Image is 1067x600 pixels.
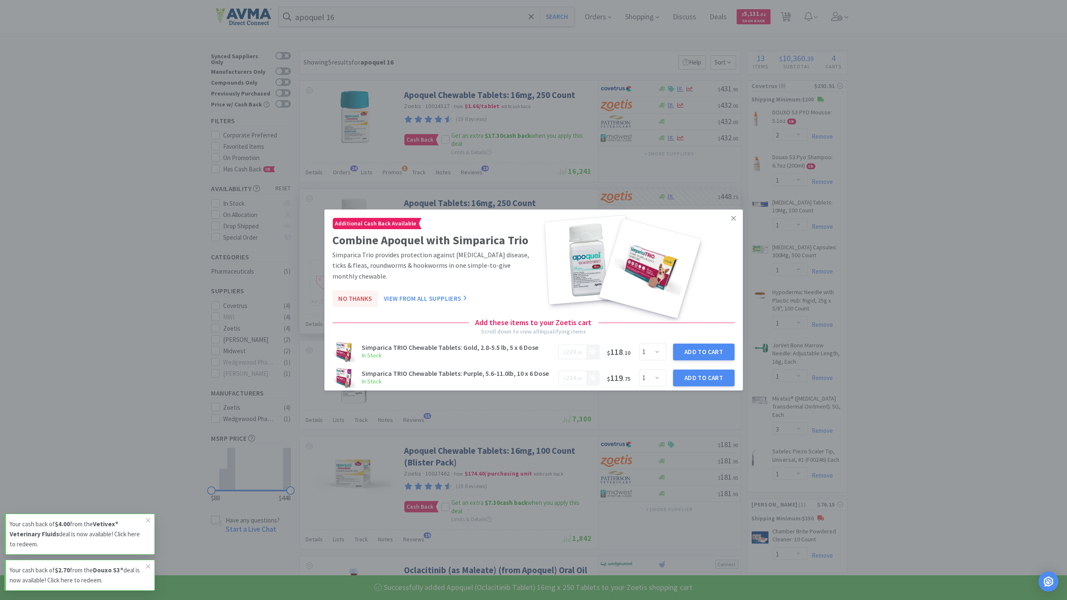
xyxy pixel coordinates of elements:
span: 220 [566,348,576,356]
img: 38df40982a3c4d2f8ae19836f759c710.png [333,367,355,389]
strong: Douxo S3® [93,566,123,574]
button: Add to Cart [673,370,735,386]
button: Add to Cart [673,344,735,360]
span: $ [607,349,610,357]
div: Open Intercom Messenger [1039,572,1059,592]
p: Simparica Trio provides protection against [MEDICAL_DATA] disease, ticks & fleas, roundworms & ho... [333,250,530,282]
h3: Simparica TRIO Chewable Tablets: Purple, 5.6-11.0lb, 10 x 6 Dose [362,370,553,377]
span: 118 [607,347,630,357]
img: 153786e2b72e4582b937c322a9cf453e.png [333,341,355,363]
h6: In Stock [362,377,553,386]
button: View From All Suppliers [378,290,473,307]
h4: Add these items to your Zoetis cart [469,317,599,329]
span: 119 [607,372,630,383]
h3: Simparica TRIO Chewable Tablets: Gold, 2.8-5.5 lb, 5 x 6 Dose [362,344,553,351]
span: $ [563,376,566,381]
span: Additional Cash Back Available [333,218,419,229]
span: . 75 [623,375,630,383]
strong: $2.70 [55,566,70,574]
span: 224 [566,374,576,382]
span: . [563,348,582,356]
strong: $4.00 [55,520,70,528]
span: 50 [578,376,582,381]
p: Your cash back of from the deal is now available! Click here to redeem. [10,519,146,549]
span: 90 [578,350,582,355]
span: . [563,374,582,382]
span: $ [563,350,566,355]
h6: In Stock [362,351,553,360]
h2: Combine Apoquel with Simparica Trio [333,231,530,250]
p: Your cash back of from the deal is now available! Click here to redeem. [10,565,146,585]
span: $ [607,375,610,383]
div: Scroll down to view all 6 qualifying items [481,327,586,336]
button: No Thanks [333,290,378,307]
span: . 10 [623,349,630,357]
